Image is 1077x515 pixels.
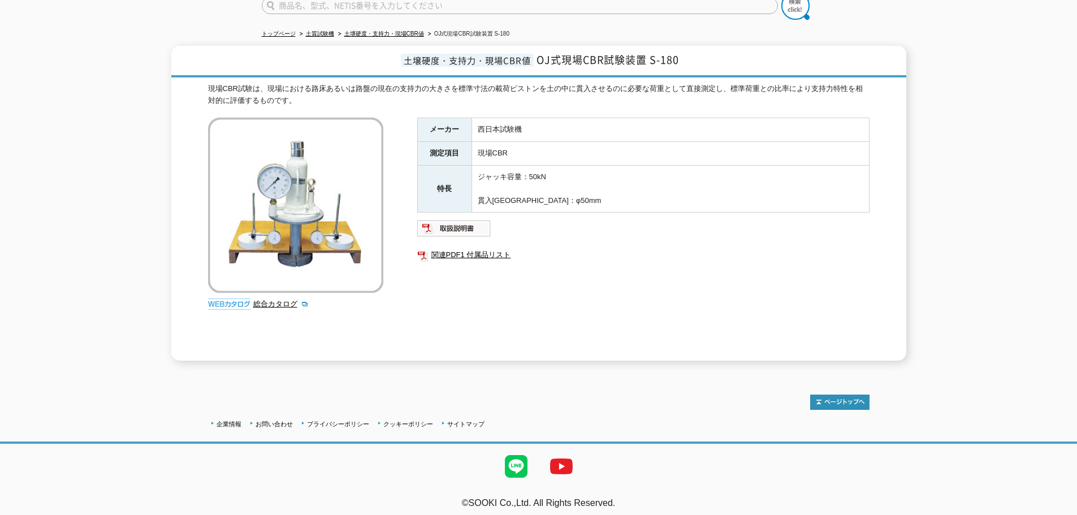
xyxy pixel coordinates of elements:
[472,118,869,142] td: 西日本試験機
[208,83,870,107] div: 現場CBR試験は、現場における路床あるいは路盤の現在の支持力の大きさを標準寸法の載荷ピストンを土の中に貫入させるのに必要な荷重として直接測定し、標準荷重との比率により支持力特性を相対的に評価する...
[383,421,433,427] a: クッキーポリシー
[217,421,241,427] a: 企業情報
[307,421,369,427] a: プライバシーポリシー
[472,142,869,166] td: 現場CBR
[208,118,383,293] img: OJ式現場CBR試験装置 S-180
[401,54,534,67] span: 土壌硬度・支持力・現場CBR値
[417,142,472,166] th: 測定項目
[253,300,309,308] a: 総合カタログ
[810,395,870,410] img: トップページへ
[539,444,584,489] img: YouTube
[494,444,539,489] img: LINE
[417,166,472,213] th: 特長
[344,31,424,37] a: 土壌硬度・支持力・現場CBR値
[256,421,293,427] a: お問い合わせ
[426,28,509,40] li: OJ式現場CBR試験装置 S-180
[447,421,485,427] a: サイトマップ
[417,227,491,236] a: 取扱説明書
[472,166,869,213] td: ジャッキ容量：50kN 貫入[GEOGRAPHIC_DATA]：φ50mm
[208,298,250,310] img: webカタログ
[262,31,296,37] a: トップページ
[417,248,870,262] a: 関連PDF1 付属品リスト
[306,31,334,37] a: 土質試験機
[417,118,472,142] th: メーカー
[537,52,679,67] span: OJ式現場CBR試験装置 S-180
[417,219,491,237] img: 取扱説明書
